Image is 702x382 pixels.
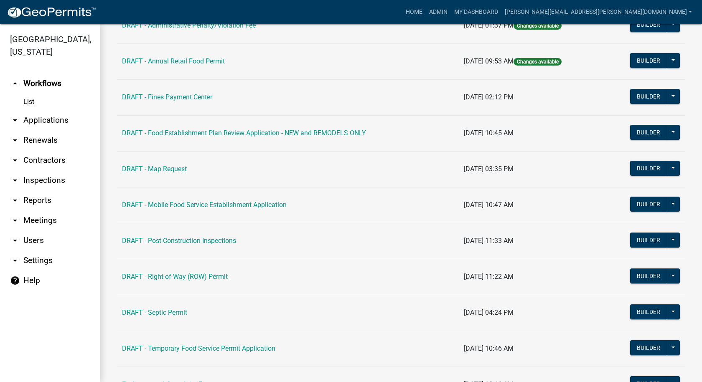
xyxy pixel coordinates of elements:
[122,344,275,352] a: DRAFT - Temporary Food Service Permit Application
[464,309,514,316] span: [DATE] 04:24 PM
[464,93,514,101] span: [DATE] 02:12 PM
[630,17,667,32] button: Builder
[10,135,20,145] i: arrow_drop_down
[514,58,561,66] span: Changes available
[122,165,187,173] a: DRAFT - Map Request
[630,161,667,176] button: Builder
[630,53,667,68] button: Builder
[630,233,667,248] button: Builder
[10,256,20,266] i: arrow_drop_down
[464,165,514,173] span: [DATE] 03:35 PM
[402,4,426,20] a: Home
[630,89,667,104] button: Builder
[464,237,514,245] span: [DATE] 11:33 AM
[10,155,20,165] i: arrow_drop_down
[10,215,20,225] i: arrow_drop_down
[10,175,20,185] i: arrow_drop_down
[501,4,695,20] a: [PERSON_NAME][EMAIL_ADDRESS][PERSON_NAME][DOMAIN_NAME]
[464,273,514,281] span: [DATE] 11:22 AM
[630,340,667,355] button: Builder
[464,344,514,352] span: [DATE] 10:46 AM
[122,93,212,101] a: DRAFT - Fines Payment Center
[10,115,20,125] i: arrow_drop_down
[10,78,20,89] i: arrow_drop_up
[451,4,501,20] a: My Dashboard
[426,4,451,20] a: Admin
[630,268,667,283] button: Builder
[10,276,20,286] i: help
[122,309,187,316] a: DRAFT - Septic Permit
[464,21,514,29] span: [DATE] 01:37 PM
[630,197,667,212] button: Builder
[10,195,20,205] i: arrow_drop_down
[122,21,256,29] a: DRAFT - Administrative Penalty/Violation Fee
[630,304,667,319] button: Builder
[630,125,667,140] button: Builder
[464,129,514,137] span: [DATE] 10:45 AM
[10,235,20,245] i: arrow_drop_down
[122,57,225,65] a: DRAFT - Annual Retail Food Permit
[464,57,514,65] span: [DATE] 09:53 AM
[514,22,561,30] span: Changes available
[122,201,287,209] a: DRAFT - Mobile Food Service Establishment Application
[122,129,366,137] a: DRAFT - Food Establishment Plan Review Application - NEW and REMODELS ONLY
[122,273,228,281] a: DRAFT - Right-of-Way (ROW) Permit
[122,237,236,245] a: DRAFT - Post Construction Inspections
[464,201,514,209] span: [DATE] 10:47 AM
